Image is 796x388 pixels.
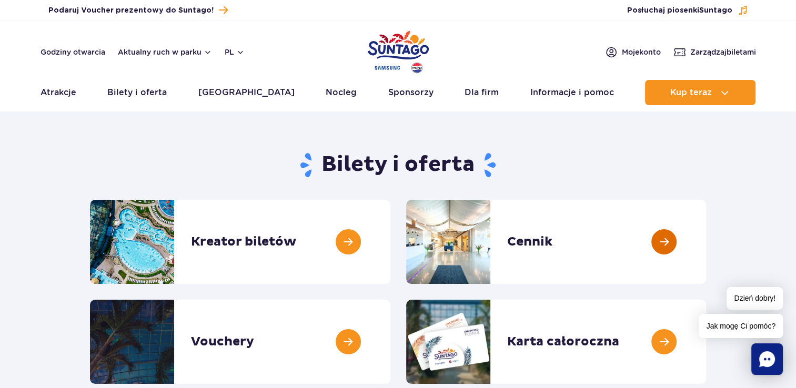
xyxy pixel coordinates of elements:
[90,151,706,179] h1: Bilety i oferta
[751,343,783,375] div: Chat
[622,47,661,57] span: Moje konto
[48,3,228,17] a: Podaruj Voucher prezentowy do Suntago!
[645,80,755,105] button: Kup teraz
[107,80,167,105] a: Bilety i oferta
[530,80,614,105] a: Informacje i pomoc
[326,80,357,105] a: Nocleg
[41,47,105,57] a: Godziny otwarcia
[368,26,429,75] a: Park of Poland
[465,80,499,105] a: Dla firm
[670,88,712,97] span: Kup teraz
[388,80,434,105] a: Sponsorzy
[699,314,783,338] span: Jak mogę Ci pomóc?
[118,48,212,56] button: Aktualny ruch w parku
[198,80,295,105] a: [GEOGRAPHIC_DATA]
[627,5,732,16] span: Posłuchaj piosenki
[699,7,732,14] span: Suntago
[727,287,783,310] span: Dzień dobry!
[605,46,661,58] a: Mojekonto
[627,5,748,16] button: Posłuchaj piosenkiSuntago
[673,46,756,58] a: Zarządzajbiletami
[48,5,214,16] span: Podaruj Voucher prezentowy do Suntago!
[690,47,756,57] span: Zarządzaj biletami
[225,47,245,57] button: pl
[41,80,76,105] a: Atrakcje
